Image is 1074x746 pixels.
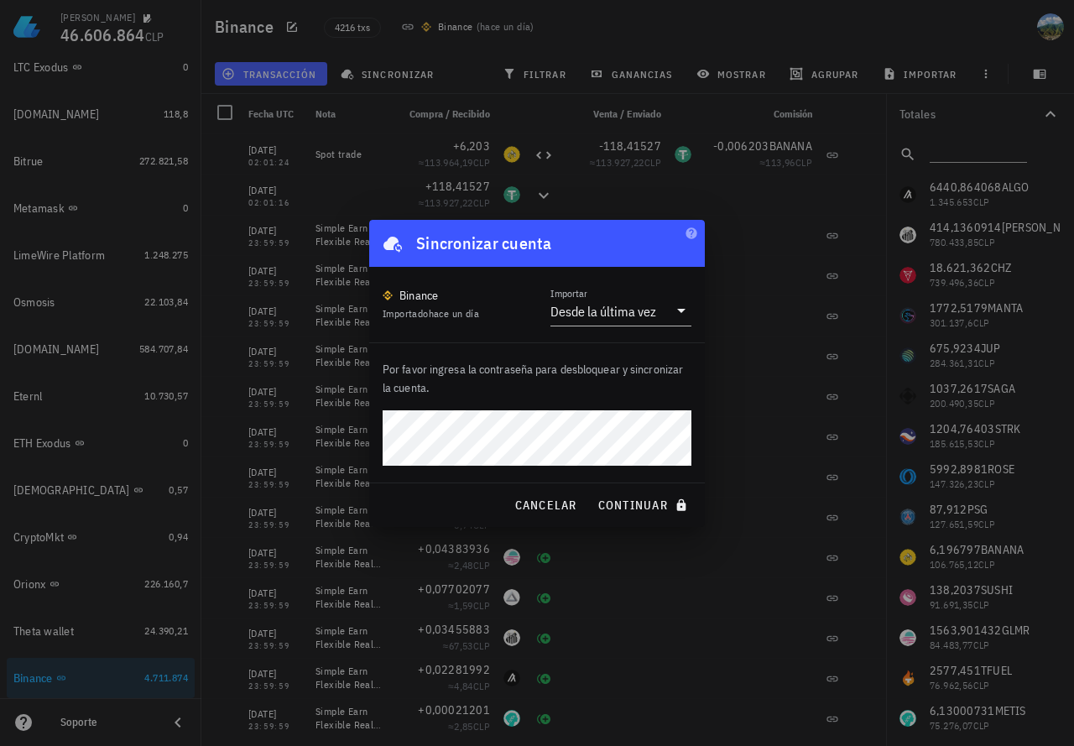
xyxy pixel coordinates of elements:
div: ImportarDesde la última vez [550,297,691,326]
label: Importar [550,287,587,300]
div: Sincronizar cuenta [416,230,552,257]
div: Desde la última vez [550,303,656,320]
div: Binance [399,287,439,304]
span: continuar [597,498,691,513]
span: cancelar [514,498,576,513]
button: continuar [591,490,698,520]
button: cancelar [507,490,583,520]
span: Importado [383,307,479,320]
img: 270.png [383,290,393,300]
p: Por favor ingresa la contraseña para desbloquear y sincronizar la cuenta. [383,360,691,397]
span: hace un día [429,307,479,320]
